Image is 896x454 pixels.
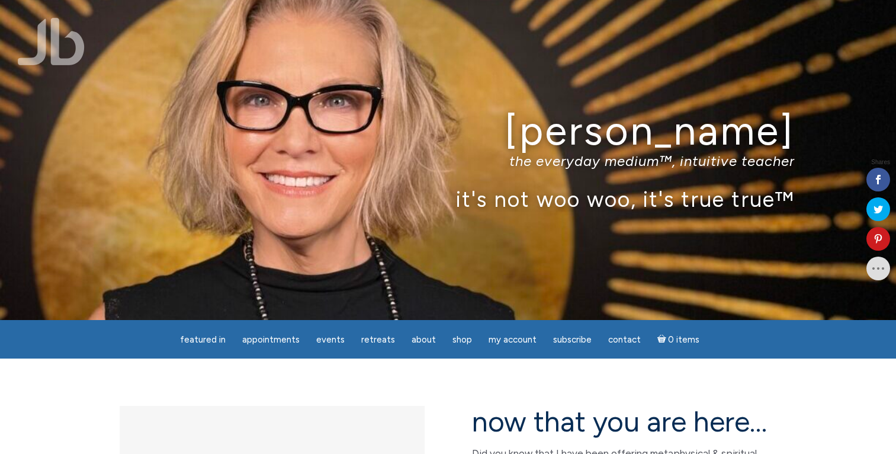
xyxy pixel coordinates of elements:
span: My Account [489,334,537,345]
h2: now that you are here… [472,406,777,437]
a: Retreats [354,328,402,351]
p: it's not woo woo, it's true true™ [102,186,795,212]
a: Appointments [235,328,307,351]
span: Appointments [242,334,300,345]
a: featured in [173,328,233,351]
span: 0 items [668,335,699,344]
a: Events [309,328,352,351]
a: My Account [481,328,544,351]
span: Shares [871,159,890,165]
span: Subscribe [553,334,592,345]
a: About [404,328,443,351]
span: Retreats [361,334,395,345]
img: Jamie Butler. The Everyday Medium [18,18,85,65]
span: Events [316,334,345,345]
a: Contact [601,328,648,351]
span: Contact [608,334,641,345]
a: Shop [445,328,479,351]
p: the everyday medium™, intuitive teacher [102,152,795,170]
span: About [412,334,436,345]
span: Shop [452,334,472,345]
a: Cart0 items [650,327,707,351]
h1: [PERSON_NAME] [102,108,795,153]
span: featured in [180,334,226,345]
i: Cart [657,334,669,345]
a: Subscribe [546,328,599,351]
